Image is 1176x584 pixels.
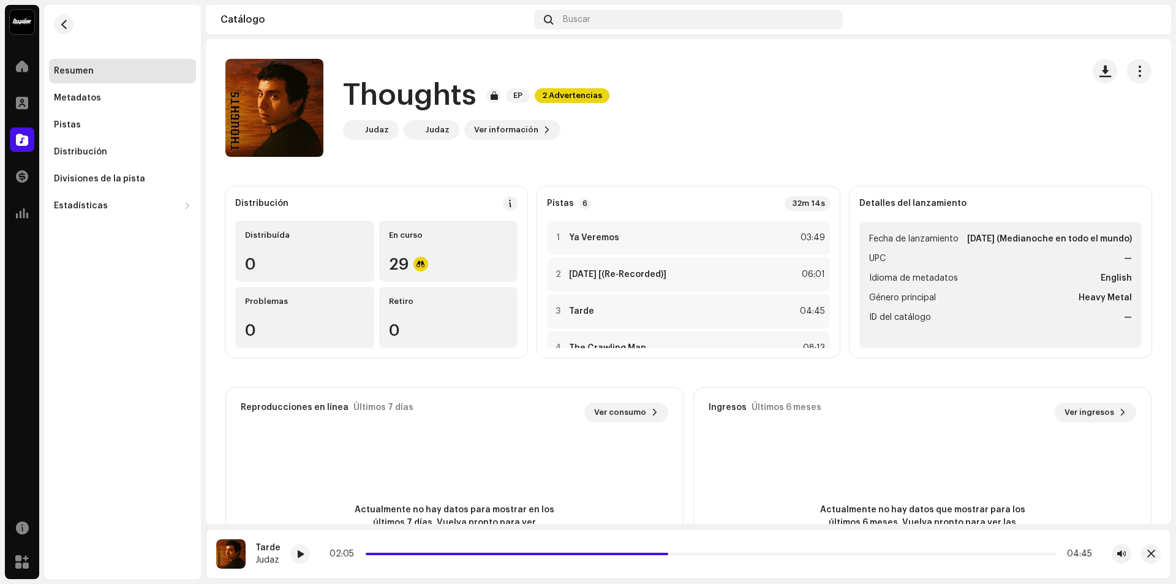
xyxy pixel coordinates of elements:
[1137,10,1156,29] img: 43658ac0-0e7d-48d6-b221-62ff80ae48e2
[49,113,196,137] re-m-nav-item: Pistas
[709,403,747,412] div: Ingresos
[389,297,508,306] div: Retiro
[235,199,288,208] div: Distribución
[365,125,389,135] div: Judaz
[221,15,529,25] div: Catálogo
[54,120,81,130] div: Pistas
[330,549,361,559] div: 02:05
[216,539,246,569] img: cc740fc7-cfd4-4ba6-8bdb-bf06fae65ce6
[1055,403,1136,422] button: Ver ingresos
[798,341,825,355] div: 08:13
[54,147,107,157] div: Distribución
[1065,400,1114,425] span: Ver ingresos
[49,194,196,218] re-m-nav-dropdown: Estadísticas
[389,230,508,240] div: En curso
[344,504,565,542] span: Actualmente no hay datos para mostrar en los últimos 7 días. Vuelva pronto para ver actualizaciones.
[353,403,413,412] div: Últimos 7 días
[54,66,94,76] div: Resumen
[569,343,646,353] strong: The Crawling Man
[869,251,886,266] span: UPC
[798,304,825,319] div: 04:45
[752,403,821,412] div: Últimos 6 meses
[406,123,421,137] img: f0b40252-832b-4615-81db-0bc8098a6230
[859,199,967,208] strong: Detalles del lanzamiento
[563,15,590,25] span: Buscar
[1079,290,1132,305] strong: Heavy Metal
[245,230,364,240] div: Distribuída
[474,118,538,142] span: Ver información
[798,230,825,245] div: 03:49
[54,93,101,103] div: Metadatos
[464,120,560,140] button: Ver información
[569,270,666,279] strong: [DATE] [(Re-Recorded)]
[584,403,668,422] button: Ver consumo
[54,174,145,184] div: Divisiones de la pista
[569,306,594,316] strong: Tarde
[426,125,450,135] div: Judaz
[569,233,619,243] strong: Ya Veremos
[241,403,349,412] div: Reproducciones en línea
[869,271,958,286] span: Idioma de metadatos
[54,201,108,211] div: Estadísticas
[967,232,1132,246] strong: [DATE] (Medianoche en todo el mundo)
[579,198,591,209] p-badge: 6
[49,167,196,191] re-m-nav-item: Divisiones de la pista
[255,543,281,553] div: Tarde
[10,10,34,34] img: 10370c6a-d0e2-4592-b8a2-38f444b0ca44
[345,123,360,137] img: c5b854c2-ec91-4f4c-9b42-e8181b7263e8
[594,400,646,425] span: Ver consumo
[1101,271,1132,286] strong: English
[255,555,281,565] div: Judaz
[785,196,830,211] div: 32m 14s
[812,504,1033,542] span: Actualmente no hay datos que mostrar para los últimos 6 meses. Vuelva pronto para ver las actuali...
[547,199,574,208] strong: Pistas
[506,88,530,103] span: EP
[869,290,936,305] span: Género principal
[1124,310,1132,325] strong: —
[343,76,477,115] h1: Thoughts
[1124,251,1132,266] strong: —
[1061,549,1092,559] div: 04:45
[869,232,959,246] span: Fecha de lanzamiento
[245,297,364,306] div: Problemas
[798,267,825,282] div: 06:01
[49,140,196,164] re-m-nav-item: Distribución
[49,86,196,110] re-m-nav-item: Metadatos
[49,59,196,83] re-m-nav-item: Resumen
[535,88,609,103] span: 2 Advertencias
[869,310,931,325] span: ID del catálogo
